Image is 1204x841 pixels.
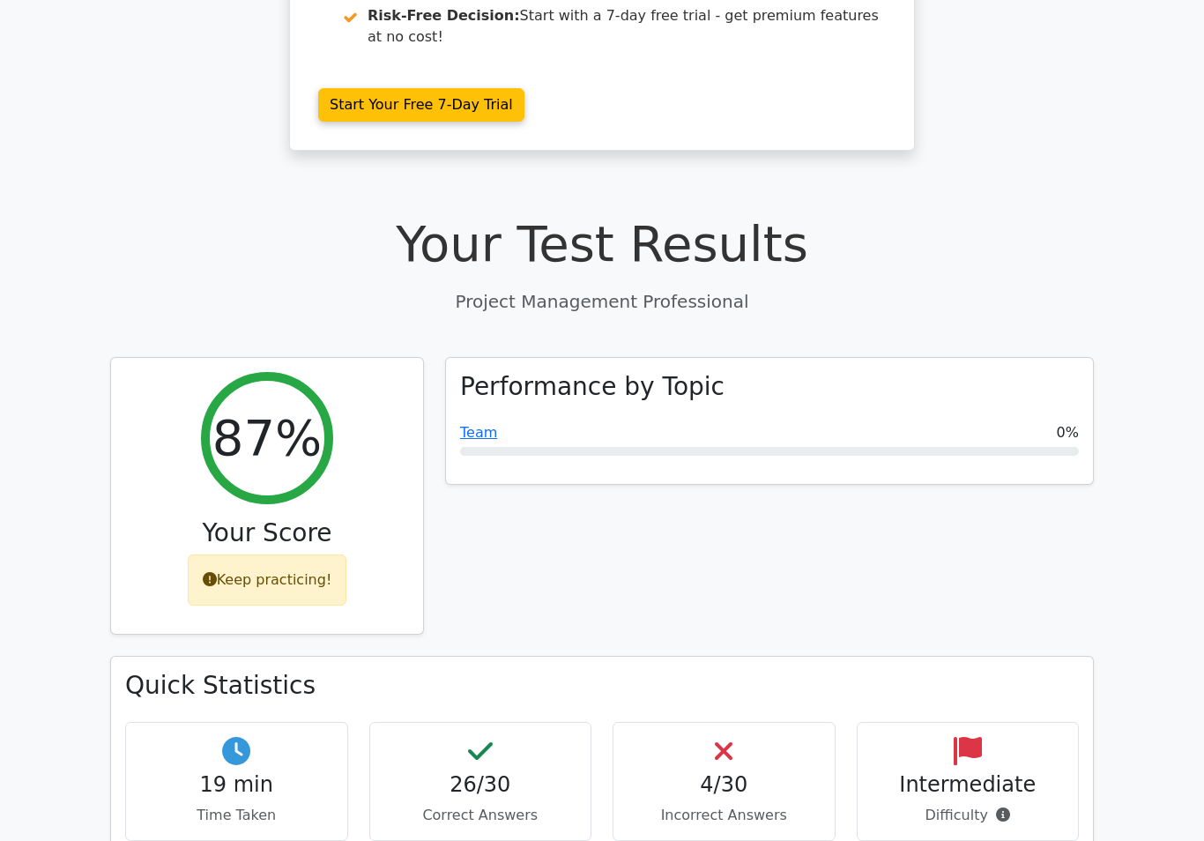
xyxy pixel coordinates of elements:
h2: 87% [212,408,322,467]
p: Correct Answers [384,805,577,826]
a: Start Your Free 7-Day Trial [318,88,524,122]
p: Project Management Professional [110,288,1094,315]
a: Team [460,424,497,441]
h4: 19 min [140,772,333,798]
h3: Your Score [125,518,409,548]
h4: Intermediate [872,772,1065,798]
p: Incorrect Answers [628,805,821,826]
p: Difficulty [872,805,1065,826]
p: Time Taken [140,805,333,826]
div: Keep practicing! [188,554,347,606]
h1: Your Test Results [110,214,1094,273]
h3: Quick Statistics [125,671,1079,701]
h3: Performance by Topic [460,372,725,402]
h4: 26/30 [384,772,577,798]
span: 0% [1057,422,1079,443]
h4: 4/30 [628,772,821,798]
